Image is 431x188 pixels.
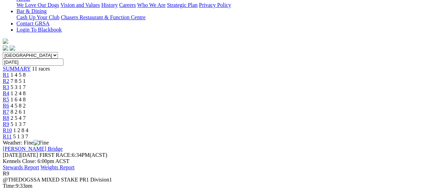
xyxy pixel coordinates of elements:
a: R9 [3,121,9,127]
span: 1 6 4 8 [11,97,26,102]
a: R4 [3,90,9,96]
a: Cash Up Your Club [16,14,59,20]
span: 7 8 5 1 [11,78,26,84]
img: facebook.svg [3,45,8,51]
a: [PERSON_NAME] Bridge [3,146,63,152]
span: 2 5 4 7 [11,115,26,121]
a: Vision and Values [60,2,100,8]
a: R1 [3,72,9,78]
span: Weather: Fine [3,140,49,146]
a: We Love Our Dogs [16,2,59,8]
span: 6:34PM(ACST) [39,152,107,158]
img: twitter.svg [10,45,15,51]
a: Strategic Plan [167,2,197,8]
span: 5 1 3 7 [13,134,28,139]
a: Stewards Report [3,164,39,170]
a: R8 [3,115,9,121]
a: Privacy Policy [199,2,231,8]
img: logo-grsa-white.png [3,38,8,44]
div: Bar & Dining [16,14,428,21]
span: [DATE] [3,152,21,158]
a: R10 [3,127,12,133]
input: Select date [3,59,63,66]
span: 1 2 4 8 [11,90,26,96]
span: FIRST RACE: [39,152,72,158]
div: @THEDOGSSA MIXED STAKE PR1 Division1 [3,177,428,183]
span: 1 4 5 8 [11,72,26,78]
a: Weights Report [40,164,75,170]
div: Kennels Close: 6:00pm ACST [3,158,428,164]
span: 8 2 6 1 [11,109,26,115]
span: 1 2 8 4 [13,127,28,133]
a: Who We Are [137,2,166,8]
a: R6 [3,103,9,109]
div: About [16,2,428,8]
a: Login To Blackbook [16,27,62,33]
a: R5 [3,97,9,102]
a: Chasers Restaurant & Function Centre [61,14,145,20]
a: R3 [3,84,9,90]
a: R2 [3,78,9,84]
a: Contact GRSA [16,21,49,26]
a: SUMMARY [3,66,31,72]
span: 11 races [32,66,50,72]
span: [DATE] [3,152,38,158]
img: Fine [34,140,49,146]
span: R9 [3,171,9,176]
a: History [101,2,118,8]
span: 5 1 3 7 [11,121,26,127]
a: Careers [119,2,136,8]
a: R11 [3,134,12,139]
span: 4 5 8 2 [11,103,26,109]
a: Bar & Dining [16,8,47,14]
a: R7 [3,109,9,115]
span: 5 3 1 7 [11,84,26,90]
